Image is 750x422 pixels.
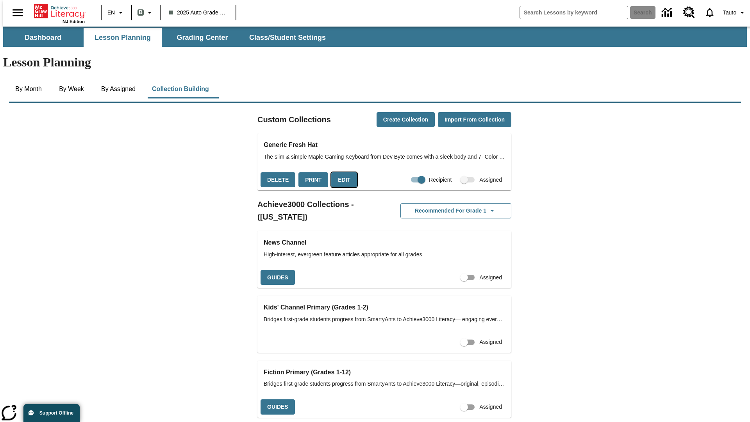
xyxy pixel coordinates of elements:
[264,315,505,324] span: Bridges first-grade students progress from SmartyAnts to Achieve3000 Literacy— engaging evergreen...
[134,5,157,20] button: Boost Class color is gray green. Change class color
[107,9,115,17] span: EN
[104,5,129,20] button: Language: EN, Select a language
[264,139,505,150] h3: Generic Fresh Hat
[84,28,162,47] button: Lesson Planning
[479,338,502,346] span: Assigned
[400,203,511,218] button: Recommended for Grade 1
[264,380,505,388] span: Bridges first-grade students progress from SmartyAnts to Achieve3000 Literacy—original, episodic ...
[723,9,736,17] span: Tauto
[264,250,505,259] span: High-interest, evergreen feature articles appropriate for all grades
[679,2,700,23] a: Resource Center, Will open in new tab
[169,9,227,17] span: 2025 Auto Grade 1 B
[95,33,151,42] span: Lesson Planning
[261,270,295,285] button: Guides
[3,55,747,70] h1: Lesson Planning
[257,113,331,126] h2: Custom Collections
[377,112,435,127] button: Create Collection
[261,399,295,415] button: Guides
[429,176,452,184] span: Recipient
[139,7,143,17] span: B
[331,172,357,188] button: Edit
[479,274,502,282] span: Assigned
[3,28,333,47] div: SubNavbar
[177,33,228,42] span: Grading Center
[438,112,511,127] button: Import from Collection
[264,302,505,313] h3: Kids' Channel Primary (Grades 1-2)
[257,198,384,223] h2: Achieve3000 Collections - ([US_STATE])
[249,33,326,42] span: Class/Student Settings
[479,403,502,411] span: Assigned
[657,2,679,23] a: Data Center
[52,80,91,98] button: By Week
[62,19,85,24] span: NJ Edition
[520,6,628,19] input: search field
[720,5,750,20] button: Profile/Settings
[23,404,80,422] button: Support Offline
[264,237,505,248] h3: News Channel
[261,172,295,188] button: Delete
[6,1,29,24] button: Open side menu
[479,176,502,184] span: Assigned
[146,80,215,98] button: Collection Building
[9,80,48,98] button: By Month
[39,410,73,416] span: Support Offline
[95,80,142,98] button: By Assigned
[264,367,505,378] h3: Fiction Primary (Grades 1-12)
[34,3,85,24] div: Home
[700,2,720,23] a: Notifications
[298,172,328,188] button: Print, will open in a new window
[243,28,332,47] button: Class/Student Settings
[4,28,82,47] button: Dashboard
[34,4,85,19] a: Home
[25,33,61,42] span: Dashboard
[264,153,505,161] span: The slim & simple Maple Gaming Keyboard from Dev Byte comes with a sleek body and 7- Color RGB LE...
[3,27,747,47] div: SubNavbar
[163,28,241,47] button: Grading Center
